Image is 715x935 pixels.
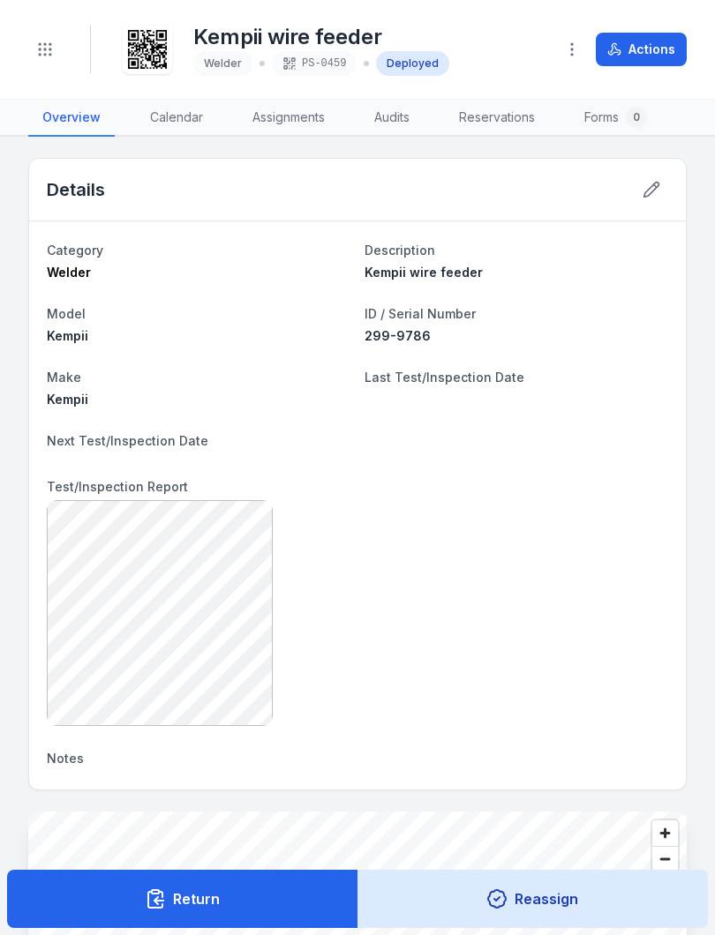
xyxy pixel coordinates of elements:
[204,56,242,70] span: Welder
[652,820,678,846] button: Zoom in
[47,265,91,280] span: Welder
[365,328,431,343] span: 299-9786
[47,177,105,202] h2: Details
[360,100,424,137] a: Audits
[28,100,115,137] a: Overview
[193,23,449,51] h1: Kempii wire feeder
[7,870,358,928] button: Return
[272,51,357,76] div: PS-0459
[47,328,88,343] span: Kempii
[357,870,709,928] button: Reassign
[365,243,435,258] span: Description
[238,100,339,137] a: Assignments
[47,306,86,321] span: Model
[47,370,81,385] span: Make
[47,392,88,407] span: Kempii
[596,33,687,66] button: Actions
[570,100,661,137] a: Forms0
[626,107,647,128] div: 0
[47,479,188,494] span: Test/Inspection Report
[376,51,449,76] div: Deployed
[28,33,62,66] button: Toggle navigation
[136,100,217,137] a: Calendar
[445,100,549,137] a: Reservations
[365,306,476,321] span: ID / Serial Number
[652,846,678,871] button: Zoom out
[47,243,103,258] span: Category
[47,751,84,766] span: Notes
[365,370,524,385] span: Last Test/Inspection Date
[47,433,208,448] span: Next Test/Inspection Date
[365,265,483,280] span: Kempii wire feeder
